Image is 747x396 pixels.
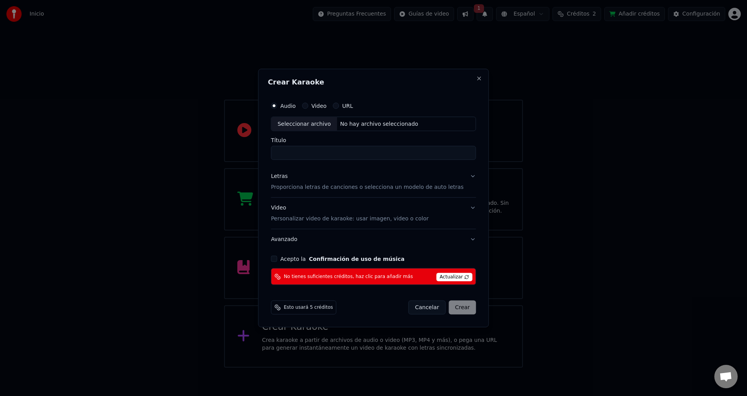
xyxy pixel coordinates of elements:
label: Título [271,137,476,143]
button: Cancelar [409,301,446,315]
div: No hay archivo seleccionado [337,120,421,128]
div: Letras [271,172,288,180]
span: No tienes suficientes créditos, haz clic para añadir más [284,273,413,280]
div: Video [271,204,428,223]
label: Video [311,103,326,108]
span: Esto usará 5 créditos [284,304,333,311]
p: Personalizar video de karaoke: usar imagen, video o color [271,215,428,223]
button: VideoPersonalizar video de karaoke: usar imagen, video o color [271,198,476,229]
p: Proporciona letras de canciones o selecciona un modelo de auto letras [271,183,463,191]
button: LetrasProporciona letras de canciones o selecciona un modelo de auto letras [271,166,476,197]
label: URL [342,103,353,108]
label: Audio [280,103,296,108]
h2: Crear Karaoke [268,78,479,85]
button: Acepto la [309,256,405,262]
span: Actualizar [436,273,473,282]
button: Avanzado [271,229,476,250]
label: Acepto la [280,256,404,262]
div: Seleccionar archivo [271,117,337,131]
